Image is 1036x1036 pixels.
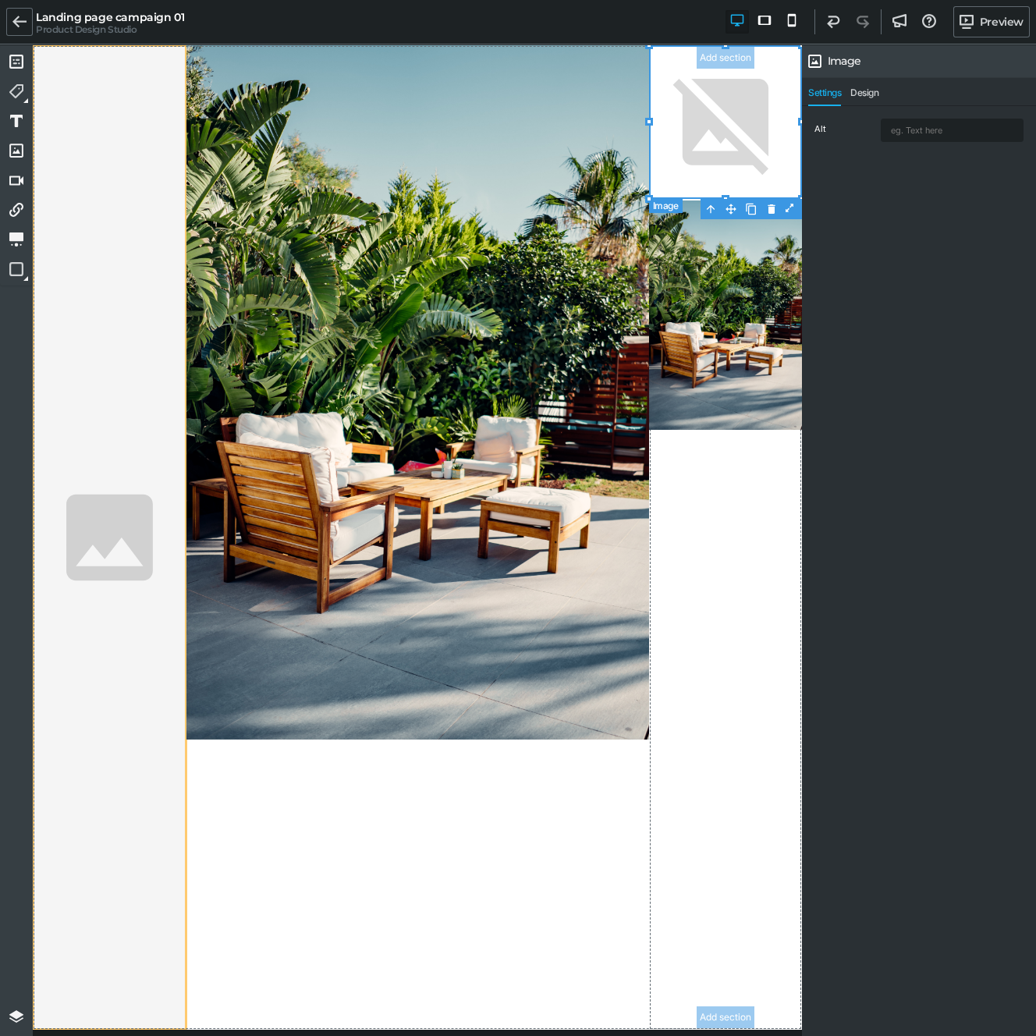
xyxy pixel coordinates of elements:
h5: Landing page campaign 01 [36,11,184,24]
input: eg. Text here [882,119,1023,141]
h6: Product Design Studio [36,24,184,35]
span: Settings [808,87,841,106]
a: Preview [953,6,1030,37]
span: Design [850,87,878,106]
div: Add section [664,961,722,983]
div: Add section [664,2,722,23]
a: Product [3,78,30,105]
div: Reset width and height to default values [782,200,802,217]
span: Image [828,55,860,68]
a: Exit Editor [6,8,33,35]
div: Alt [814,124,877,134]
img: 5ec45e44-3570-4e59-b4db-101c9a79f400.jpg [616,155,770,385]
a: Containers [3,256,30,282]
